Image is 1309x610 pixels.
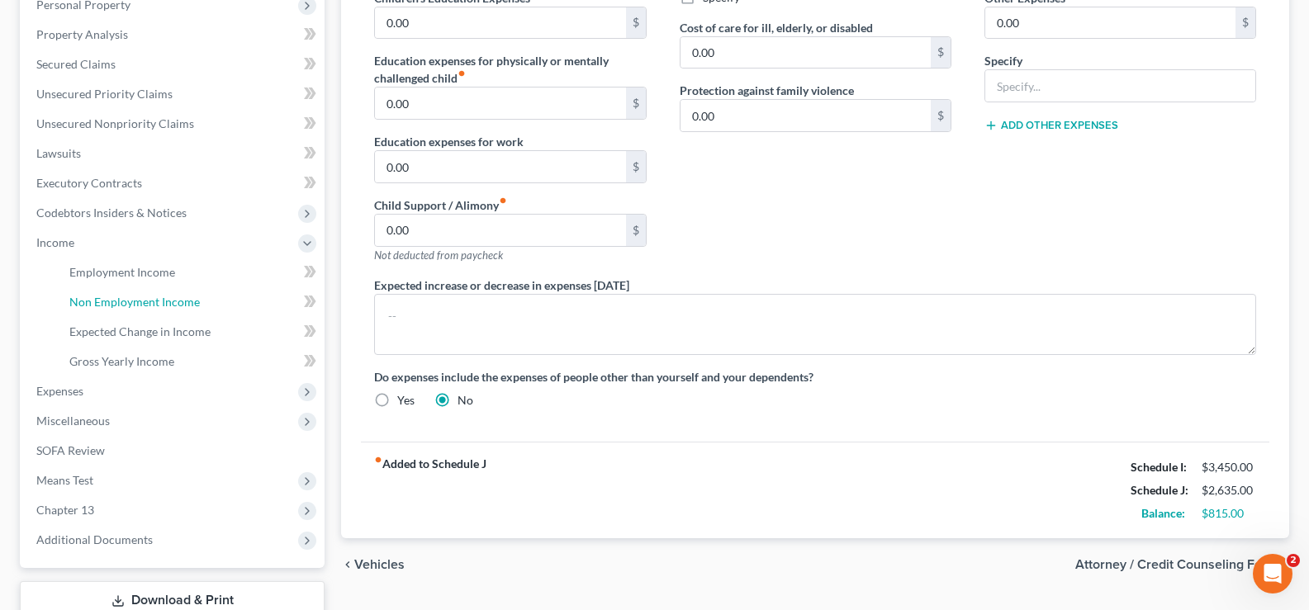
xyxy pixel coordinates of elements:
label: Specify [984,52,1022,69]
button: Attorney / Credit Counseling Fees chevron_right [1075,558,1289,571]
i: chevron_left [341,558,354,571]
iframe: Intercom live chat [1253,554,1292,593]
span: Executory Contracts [36,176,142,190]
span: Property Analysis [36,27,128,41]
span: Unsecured Nonpriority Claims [36,116,194,130]
input: -- [681,100,931,131]
span: Expected Change in Income [69,324,211,338]
a: Lawsuits [23,139,325,168]
label: Yes [397,392,415,409]
i: fiber_manual_record [458,69,466,78]
label: Education expenses for work [374,133,524,150]
input: Specify... [985,70,1255,102]
div: $ [1235,7,1255,39]
strong: Added to Schedule J [374,456,486,525]
strong: Schedule J: [1131,483,1188,497]
button: Add Other Expenses [984,119,1118,132]
input: -- [375,151,625,182]
div: $ [931,100,951,131]
a: Non Employment Income [56,287,325,317]
div: $ [626,87,646,119]
label: Education expenses for physically or mentally challenged child [374,52,646,87]
span: SOFA Review [36,443,105,457]
a: SOFA Review [23,436,325,466]
a: Unsecured Priority Claims [23,79,325,109]
span: Miscellaneous [36,414,110,428]
div: $ [626,151,646,182]
input: -- [375,7,625,39]
i: fiber_manual_record [499,196,507,205]
span: 2 [1287,554,1300,567]
span: Codebtors Insiders & Notices [36,206,187,220]
a: Expected Change in Income [56,317,325,347]
span: Vehicles [354,558,405,571]
div: $ [626,215,646,246]
span: Gross Yearly Income [69,354,174,368]
strong: Schedule I: [1131,460,1187,474]
i: fiber_manual_record [374,456,382,464]
a: Property Analysis [23,20,325,50]
div: $815.00 [1202,505,1256,522]
span: Non Employment Income [69,295,200,309]
span: Not deducted from paycheck [374,248,503,262]
a: Gross Yearly Income [56,347,325,376]
span: Secured Claims [36,57,116,71]
span: Income [36,235,74,249]
span: Means Test [36,473,93,487]
span: Additional Documents [36,532,153,546]
a: Unsecured Nonpriority Claims [23,109,325,139]
div: $ [626,7,646,39]
button: chevron_left Vehicles [341,558,405,571]
label: Child Support / Alimony [374,196,507,214]
span: Attorney / Credit Counseling Fees [1075,558,1276,571]
input: -- [375,215,625,246]
input: -- [681,37,931,69]
label: No [458,392,473,409]
span: Lawsuits [36,146,81,160]
input: -- [375,87,625,119]
div: $3,450.00 [1202,459,1256,475]
a: Secured Claims [23,50,325,79]
a: Employment Income [56,258,325,287]
span: Chapter 13 [36,503,94,517]
label: Do expenses include the expenses of people other than yourself and your dependents? [374,368,1256,385]
label: Cost of care for ill, elderly, or disabled [680,19,873,36]
strong: Balance: [1141,506,1185,520]
span: Unsecured Priority Claims [36,87,173,101]
label: Protection against family violence [680,82,854,99]
span: Expenses [36,384,83,398]
div: $2,635.00 [1202,482,1256,499]
a: Executory Contracts [23,168,325,198]
div: $ [931,37,951,69]
input: -- [985,7,1235,39]
label: Expected increase or decrease in expenses [DATE] [374,277,629,294]
span: Employment Income [69,265,175,279]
